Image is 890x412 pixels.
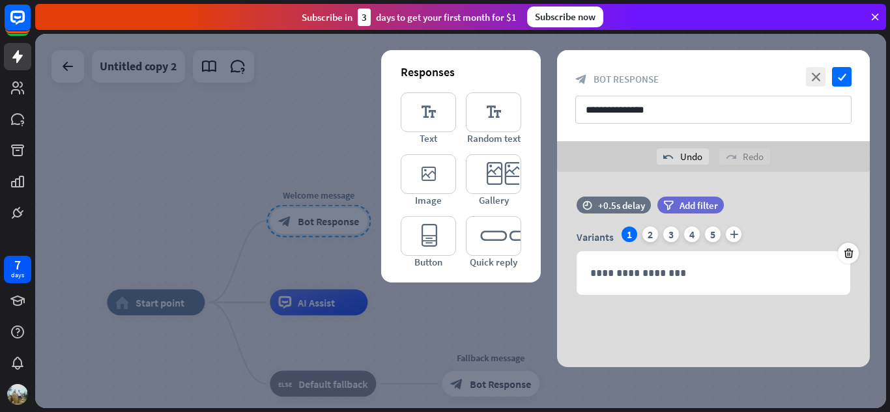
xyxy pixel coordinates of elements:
[680,199,718,212] span: Add filter
[11,271,24,280] div: days
[806,67,825,87] i: close
[663,200,674,210] i: filter
[598,199,645,212] div: +0.5s delay
[4,256,31,283] a: 7 days
[527,7,603,27] div: Subscribe now
[642,227,658,242] div: 2
[575,74,587,85] i: block_bot_response
[684,227,700,242] div: 4
[719,148,770,165] div: Redo
[302,8,517,26] div: Subscribe in days to get your first month for $1
[663,152,674,162] i: undo
[14,259,21,271] div: 7
[705,227,721,242] div: 5
[726,227,741,242] i: plus
[10,5,50,44] button: Open LiveChat chat widget
[726,152,736,162] i: redo
[582,200,592,210] i: time
[663,227,679,242] div: 3
[622,227,637,242] div: 1
[358,8,371,26] div: 3
[657,148,709,165] div: Undo
[594,73,659,85] span: Bot Response
[577,230,614,243] span: Variants
[832,67,852,87] i: check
